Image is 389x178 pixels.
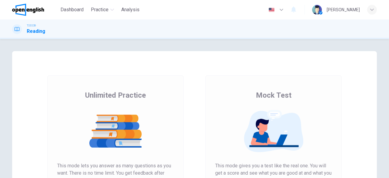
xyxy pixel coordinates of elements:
span: Dashboard [60,6,84,13]
span: Mock Test [256,90,291,100]
img: en [268,8,275,12]
button: Analysis [119,4,142,15]
span: Unlimited Practice [85,90,146,100]
span: Practice [91,6,108,13]
button: Practice [88,4,116,15]
img: Profile picture [312,5,322,15]
a: OpenEnglish logo [12,4,58,16]
button: Dashboard [58,4,86,15]
span: TOEIC® [27,23,36,28]
div: [PERSON_NAME] [327,6,360,13]
img: OpenEnglish logo [12,4,44,16]
span: Analysis [121,6,139,13]
h1: Reading [27,28,45,35]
